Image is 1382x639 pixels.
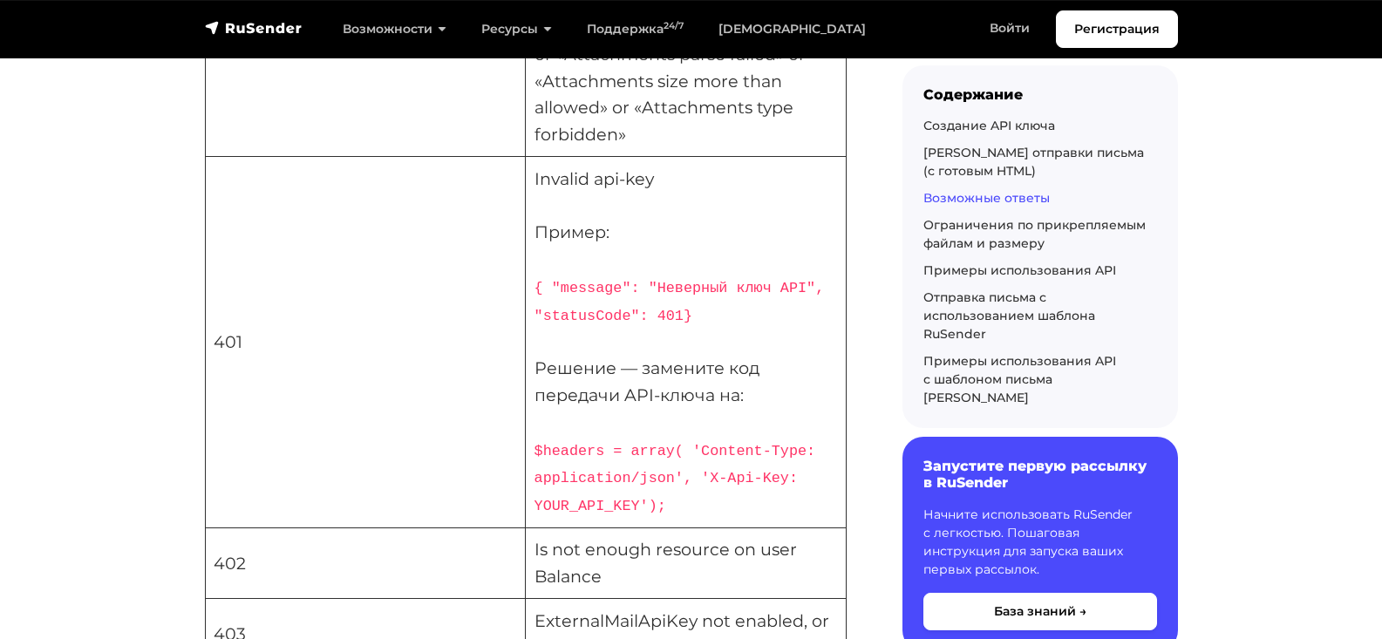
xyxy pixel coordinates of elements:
[923,593,1157,630] button: База знаний →
[526,157,847,527] td: Invalid api-key Пример: Решение — замените код передачи API-ключа на:
[205,527,526,599] td: 402
[534,280,825,324] code: { "message": "Неверный ключ API", "statusCode": 401}
[923,353,1116,405] a: Примеры использования API с шаблоном письма [PERSON_NAME]
[923,190,1050,206] a: Возможные ответы
[923,289,1095,342] a: Отправка письма с использованием шаблона RuSender
[923,145,1144,179] a: [PERSON_NAME] отправки письма (с готовым HTML)
[526,527,847,599] td: Is not enough resource on user Balance
[534,443,816,515] code: $headers = array( 'Content-Type: application/json', 'X-Api-Key: YOUR_API_KEY');
[325,11,464,47] a: Возможности
[205,19,303,37] img: RuSender
[923,506,1157,579] p: Начните использовать RuSender с легкостью. Пошаговая инструкция для запуска ваших первых рассылок.
[923,458,1157,491] h6: Запустите первую рассылку в RuSender
[569,11,701,47] a: Поддержка24/7
[464,11,569,47] a: Ресурсы
[972,10,1047,46] a: Войти
[923,118,1055,133] a: Создание API ключа
[205,157,526,527] td: 401
[701,11,883,47] a: [DEMOGRAPHIC_DATA]
[923,262,1116,278] a: Примеры использования API
[923,86,1157,103] div: Содержание
[664,20,684,31] sup: 24/7
[923,217,1146,251] a: Ограничения по прикрепляемым файлам и размеру
[1056,10,1178,48] a: Регистрация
